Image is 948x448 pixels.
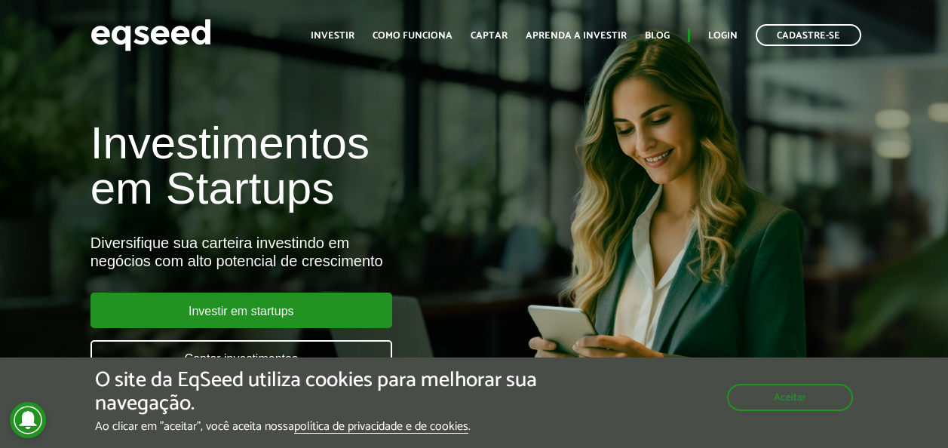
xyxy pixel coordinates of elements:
h1: Investimentos em Startups [91,121,542,211]
a: Cadastre-se [756,24,861,46]
img: EqSeed [91,15,211,55]
p: Ao clicar em "aceitar", você aceita nossa . [95,419,550,434]
h5: O site da EqSeed utiliza cookies para melhorar sua navegação. [95,369,550,416]
div: Diversifique sua carteira investindo em negócios com alto potencial de crescimento [91,234,542,270]
a: Aprenda a investir [526,31,627,41]
a: Investir em startups [91,293,392,328]
a: política de privacidade e de cookies [294,421,468,434]
a: Blog [645,31,670,41]
a: Captar investimentos [91,340,392,376]
a: Investir [311,31,354,41]
a: Como funciona [373,31,453,41]
button: Aceitar [727,384,853,411]
a: Captar [471,31,508,41]
a: Login [708,31,738,41]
